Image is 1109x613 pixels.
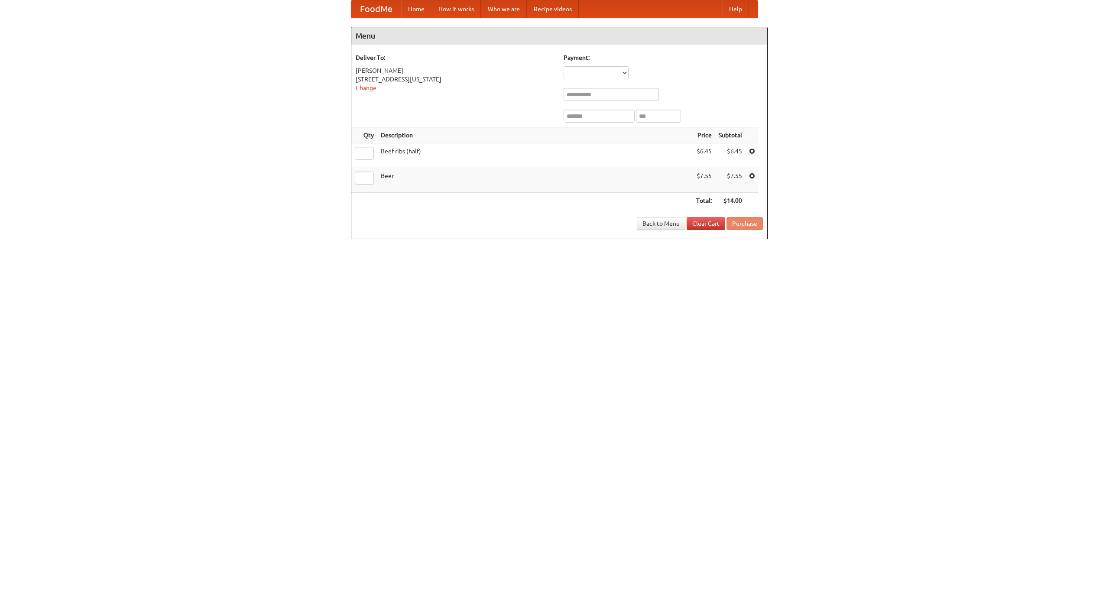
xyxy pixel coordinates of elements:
h5: Payment: [564,53,763,62]
th: Price [693,127,715,143]
div: [PERSON_NAME] [356,66,555,75]
th: Description [377,127,693,143]
td: $7.55 [693,168,715,193]
a: Who we are [481,0,527,18]
a: Clear Cart [687,217,725,230]
td: $6.45 [715,143,746,168]
th: $14.00 [715,193,746,209]
a: Help [722,0,749,18]
h4: Menu [351,27,767,45]
a: Recipe videos [527,0,579,18]
button: Purchase [726,217,763,230]
a: Change [356,84,376,91]
td: $7.55 [715,168,746,193]
h5: Deliver To: [356,53,555,62]
th: Qty [351,127,377,143]
th: Subtotal [715,127,746,143]
a: Home [401,0,431,18]
th: Total: [693,193,715,209]
a: Back to Menu [637,217,685,230]
a: How it works [431,0,481,18]
td: $6.45 [693,143,715,168]
a: FoodMe [351,0,401,18]
td: Beef ribs (half) [377,143,693,168]
td: Beer [377,168,693,193]
div: [STREET_ADDRESS][US_STATE] [356,75,555,84]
